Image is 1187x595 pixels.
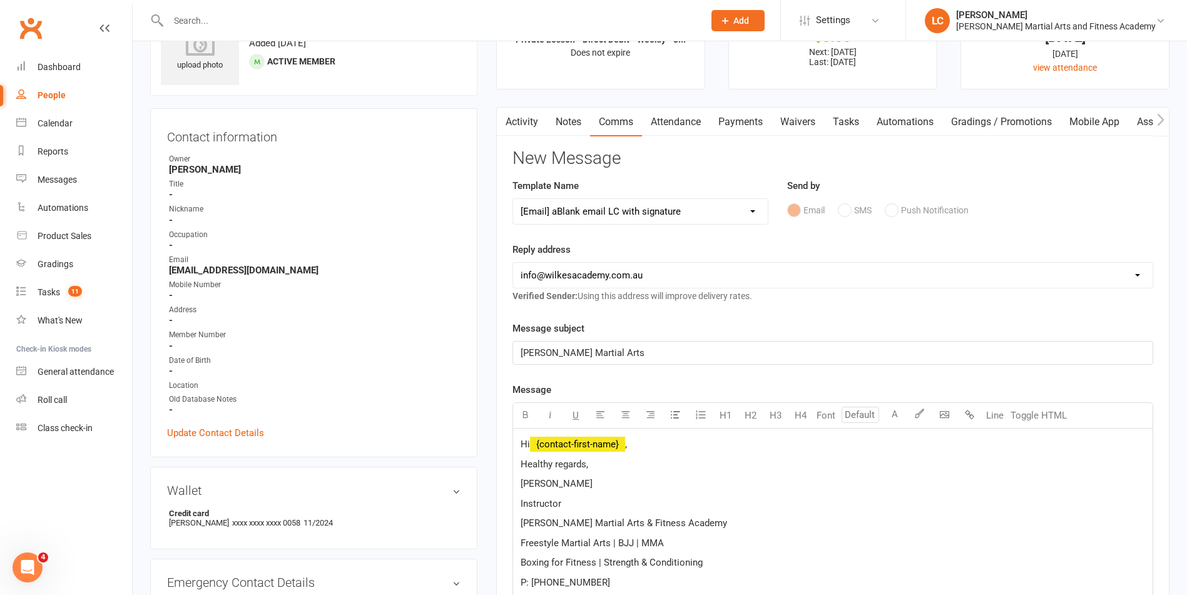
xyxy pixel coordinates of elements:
a: Gradings [16,250,132,278]
h3: Emergency Contact Details [167,576,461,589]
span: Boxing for Fitness | Strength & Conditioning [521,557,703,568]
span: [PERSON_NAME] Martial Arts & Fitness Academy [521,517,727,529]
label: Template Name [512,178,579,193]
div: Calendar [38,118,73,128]
button: H2 [738,403,763,428]
time: Added [DATE] [249,38,306,49]
div: [DATE] [972,31,1158,44]
div: Class check-in [38,423,93,433]
a: Automations [868,108,942,136]
a: Update Contact Details [167,425,264,440]
div: Title [169,178,461,190]
li: [PERSON_NAME] [167,507,461,529]
a: Tasks [824,108,868,136]
strong: Verified Sender: [512,291,578,301]
a: Tasks 11 [16,278,132,307]
a: Calendar [16,109,132,138]
a: Activity [497,108,547,136]
button: H4 [788,403,813,428]
strong: Credit card [169,509,454,518]
div: Member Number [169,329,461,341]
div: People [38,90,66,100]
div: Old Database Notes [169,394,461,405]
div: Occupation [169,229,461,241]
a: Class kiosk mode [16,414,132,442]
a: Reports [16,138,132,166]
label: Message subject [512,321,584,336]
span: Does not expire [571,48,630,58]
div: Nickname [169,203,461,215]
div: upload photo [161,31,239,72]
div: What's New [38,315,83,325]
div: Address [169,304,461,316]
span: Settings [816,6,850,34]
div: [PERSON_NAME] Martial Arts and Fitness Academy [956,21,1156,32]
a: What's New [16,307,132,335]
a: view attendance [1033,63,1097,73]
a: Roll call [16,386,132,414]
a: Waivers [772,108,824,136]
p: Next: [DATE] Last: [DATE] [740,47,925,67]
a: Attendance [642,108,710,136]
h3: Contact information [167,125,461,144]
button: A [882,403,907,428]
div: Product Sales [38,231,91,241]
span: [PERSON_NAME] Martial Arts [521,347,644,359]
button: Toggle HTML [1007,403,1070,428]
button: Line [982,403,1007,428]
span: 11 [68,286,82,297]
h3: New Message [512,149,1153,168]
span: 4 [38,552,48,562]
span: Instructor [521,498,561,509]
strong: [PERSON_NAME] [169,164,461,175]
a: Gradings / Promotions [942,108,1061,136]
div: General attendance [38,367,114,377]
div: Roll call [38,395,67,405]
span: Using this address will improve delivery rates. [512,291,752,301]
span: , [625,439,627,450]
h3: Wallet [167,484,461,497]
a: Notes [547,108,590,136]
div: Mobile Number [169,279,461,291]
strong: [EMAIL_ADDRESS][DOMAIN_NAME] [169,265,461,276]
label: Reply address [512,242,571,257]
a: Product Sales [16,222,132,250]
span: [PERSON_NAME] [521,478,593,489]
span: Healthy regards, [521,459,588,470]
a: Messages [16,166,132,194]
strong: - [169,365,461,377]
label: Message [512,382,551,397]
button: H1 [713,403,738,428]
div: $0.00 [740,31,925,44]
strong: - [169,315,461,326]
div: Dashboard [38,62,81,72]
a: People [16,81,132,109]
strong: - [169,404,461,415]
label: Send by [787,178,820,193]
a: General attendance kiosk mode [16,358,132,386]
span: Active member [267,56,335,66]
a: Mobile App [1061,108,1128,136]
input: Default [842,407,879,423]
span: P: [PHONE_NUMBER] [521,577,610,588]
button: Add [711,10,765,31]
span: Hi [521,439,530,450]
div: Gradings [38,259,73,269]
span: Add [733,16,749,26]
input: Search... [165,12,695,29]
span: U [573,410,579,421]
a: Clubworx [15,13,46,44]
button: U [563,403,588,428]
a: Payments [710,108,772,136]
div: Messages [38,175,77,185]
a: Comms [590,108,642,136]
strong: - [169,290,461,301]
div: Email [169,254,461,266]
div: Location [169,380,461,392]
span: Freestyle Martial Arts | BJJ | MMA [521,537,664,549]
div: Reports [38,146,68,156]
strong: - [169,189,461,200]
strong: - [169,240,461,251]
div: Tasks [38,287,60,297]
strong: - [169,340,461,352]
